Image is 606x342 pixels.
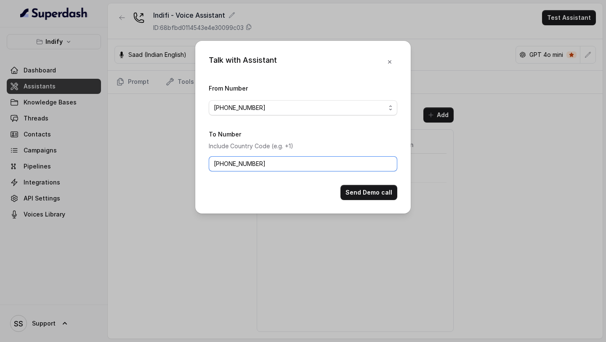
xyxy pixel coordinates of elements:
[340,185,397,200] button: Send Demo call
[209,85,248,92] label: From Number
[209,156,397,171] input: +1123456789
[209,100,397,115] button: [PHONE_NUMBER]
[214,103,385,113] span: [PHONE_NUMBER]
[209,131,241,138] label: To Number
[209,54,277,69] div: Talk with Assistant
[209,141,397,151] p: Include Country Code (e.g. +1)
